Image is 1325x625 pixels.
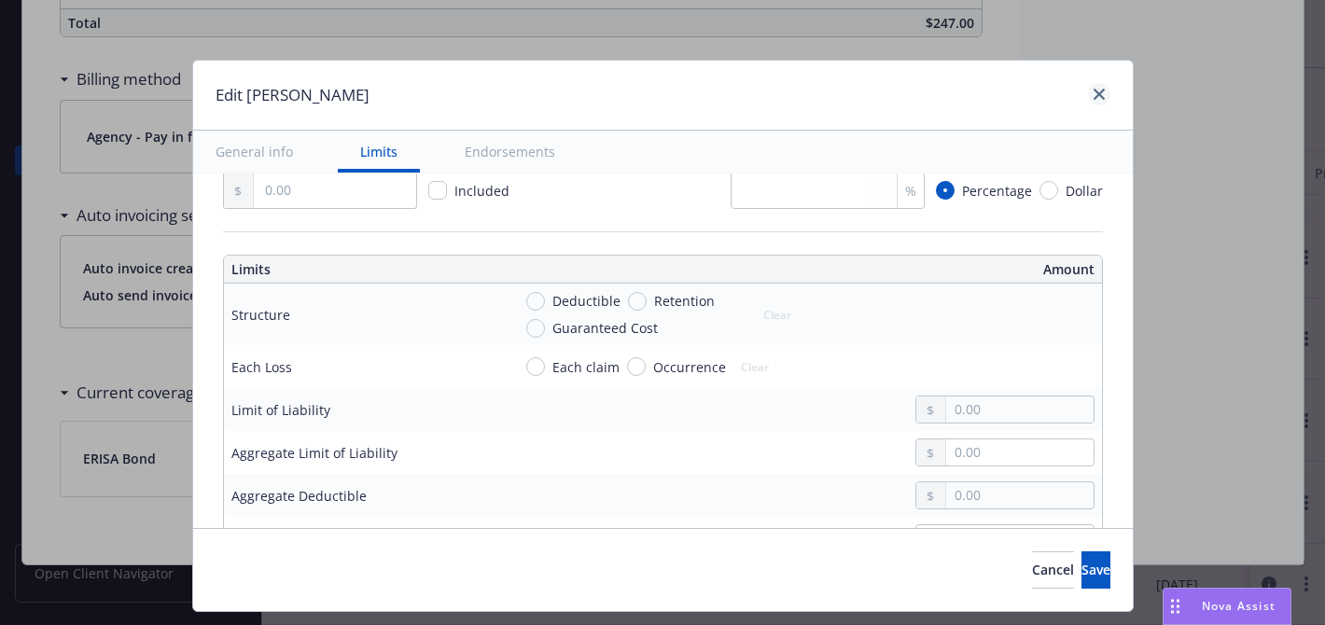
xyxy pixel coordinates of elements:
[216,83,370,107] h1: Edit [PERSON_NAME]
[526,292,545,311] input: Deductible
[526,357,545,376] input: Each claim
[936,181,955,200] input: Percentage
[905,181,916,201] span: %
[672,256,1102,284] th: Amount
[231,305,290,325] div: Structure
[552,318,658,338] span: Guaranteed Cost
[1163,588,1291,625] button: Nova Assist
[962,181,1032,201] span: Percentage
[654,291,715,311] span: Retention
[224,256,575,284] th: Limits
[946,439,1093,465] input: 0.00
[526,319,545,338] input: Guaranteed Cost
[442,131,578,173] button: Endorsements
[1164,589,1187,624] div: Drag to move
[1202,598,1276,614] span: Nova Assist
[946,396,1093,423] input: 0.00
[231,400,330,420] div: Limit of Liability
[231,357,292,377] div: Each Loss
[552,357,620,377] span: Each claim
[653,357,726,377] span: Occurrence
[254,173,415,208] input: 0.00
[193,131,315,173] button: General info
[454,182,509,200] span: Included
[231,443,397,463] div: Aggregate Limit of Liability
[338,131,420,173] button: Limits
[231,486,367,506] div: Aggregate Deductible
[946,482,1093,508] input: 0.00
[627,357,646,376] input: Occurrence
[552,291,621,311] span: Deductible
[628,292,647,311] input: Retention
